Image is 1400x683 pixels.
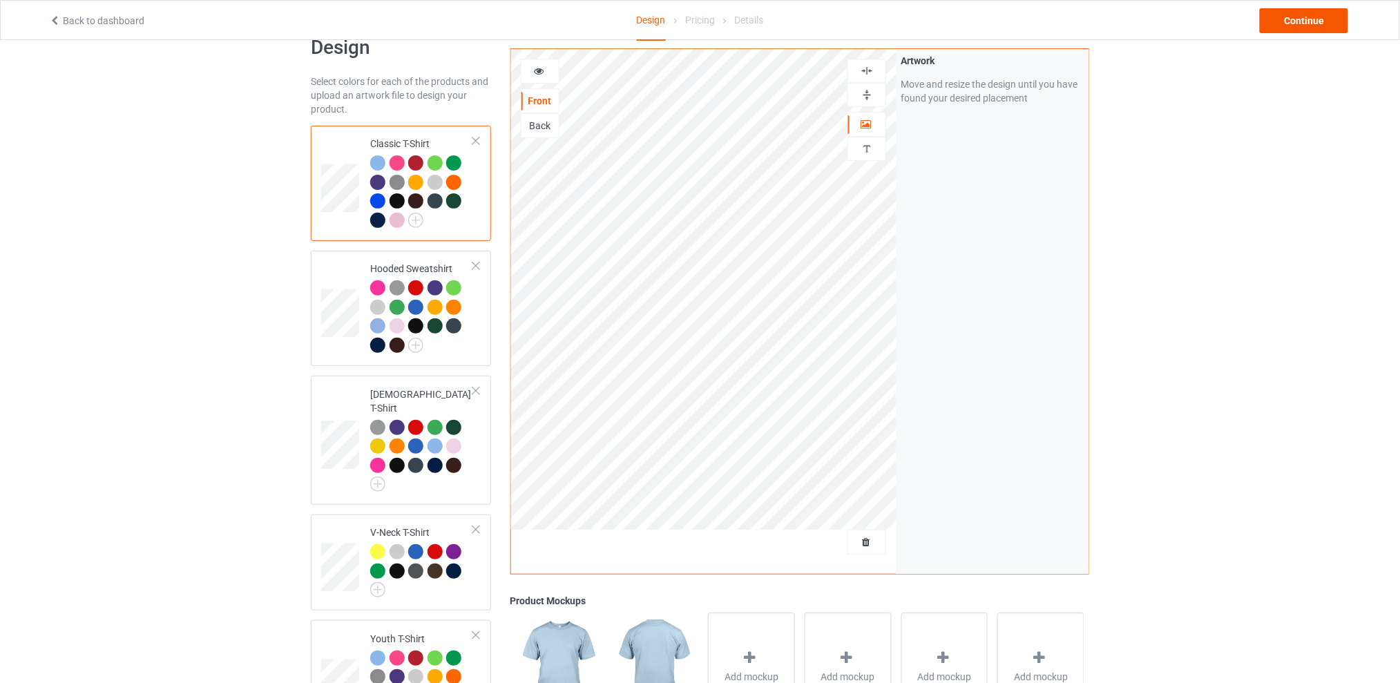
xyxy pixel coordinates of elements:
[311,376,491,505] div: [DEMOGRAPHIC_DATA] T-Shirt
[311,251,491,366] div: Hooded Sweatshirt
[685,1,715,39] div: Pricing
[370,526,473,593] div: V-Neck T-Shirt
[901,54,1084,68] div: Artwork
[370,477,385,492] img: svg+xml;base64,PD94bWwgdmVyc2lvbj0iMS4wIiBlbmNvZGluZz0iVVRGLTgiPz4KPHN2ZyB3aWR0aD0iMjJweCIgaGVpZ2...
[49,15,144,26] a: Back to dashboard
[1260,8,1348,33] div: Continue
[311,75,491,116] div: Select colors for each of the products and upload an artwork file to design your product.
[370,387,473,488] div: [DEMOGRAPHIC_DATA] T-Shirt
[390,175,405,190] img: heather_texture.png
[311,126,491,241] div: Classic T-Shirt
[734,1,763,39] div: Details
[370,262,473,352] div: Hooded Sweatshirt
[521,94,559,108] div: Front
[861,64,874,77] img: svg%3E%0A
[637,1,666,41] div: Design
[311,35,491,60] h1: Design
[370,582,385,597] img: svg+xml;base64,PD94bWwgdmVyc2lvbj0iMS4wIiBlbmNvZGluZz0iVVRGLTgiPz4KPHN2ZyB3aWR0aD0iMjJweCIgaGVpZ2...
[901,77,1084,105] div: Move and resize the design until you have found your desired placement
[408,338,423,353] img: svg+xml;base64,PD94bWwgdmVyc2lvbj0iMS4wIiBlbmNvZGluZz0iVVRGLTgiPz4KPHN2ZyB3aWR0aD0iMjJweCIgaGVpZ2...
[510,594,1089,608] div: Product Mockups
[370,137,473,227] div: Classic T-Shirt
[861,88,874,102] img: svg%3E%0A
[408,213,423,228] img: svg+xml;base64,PD94bWwgdmVyc2lvbj0iMS4wIiBlbmNvZGluZz0iVVRGLTgiPz4KPHN2ZyB3aWR0aD0iMjJweCIgaGVpZ2...
[521,119,559,133] div: Back
[311,514,491,610] div: V-Neck T-Shirt
[861,142,874,155] img: svg%3E%0A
